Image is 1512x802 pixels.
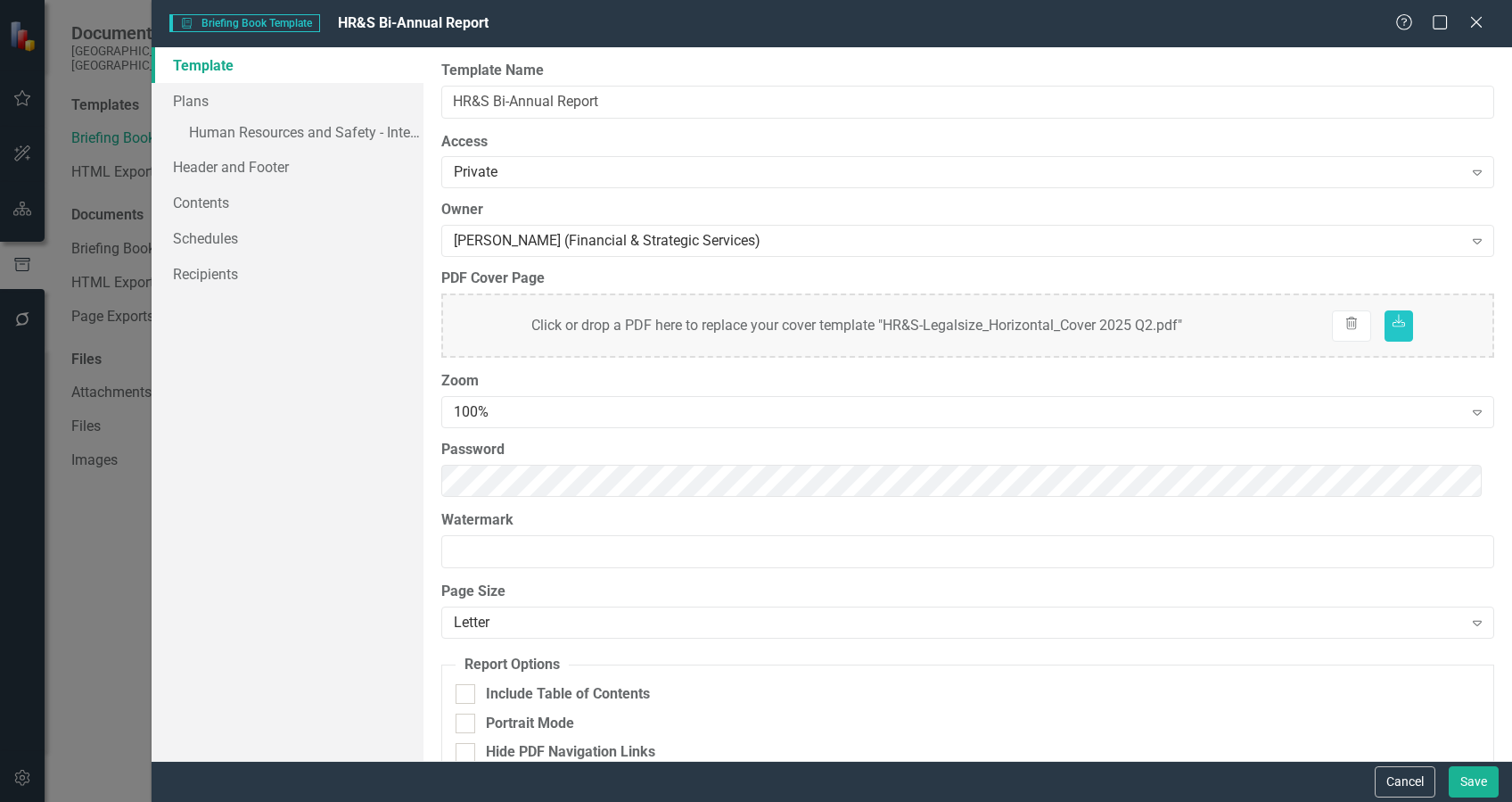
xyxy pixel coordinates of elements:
a: Recipients [152,256,423,292]
div: [PERSON_NAME] (Financial & Strategic Services) [454,231,1463,252]
a: Plans [152,83,423,119]
label: Watermark [441,510,1494,531]
div: Private [454,162,1463,183]
label: PDF Cover Page [441,269,1494,289]
label: Page Size [441,582,1494,602]
a: Schedules [152,220,423,256]
a: Human Resources and Safety - Integrated Business Plan [152,119,423,150]
a: Template [152,47,423,83]
div: 100% [454,402,1463,423]
label: Template Name [441,61,1494,81]
label: Owner [441,200,1494,220]
div: Click or drop a PDF here to replace your cover template "HR&S-Legalsize_Horizontal_Cover 2025 Q2.... [522,307,1191,345]
button: Save [1449,766,1499,798]
a: Contents [152,185,423,220]
span: HR&S Bi-Annual Report [338,14,489,31]
a: Header and Footer [152,149,423,185]
span: Briefing Book Template [169,14,320,32]
div: Portrait Mode [486,714,574,734]
label: Access [441,132,1494,153]
div: Hide PDF Navigation Links [486,742,655,763]
button: Cancel [1375,766,1435,798]
label: Zoom [441,371,1494,392]
div: Letter [454,613,1463,633]
label: Password [441,440,1494,460]
legend: Report Options [456,655,569,675]
div: Include Table of Contents [486,684,650,705]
